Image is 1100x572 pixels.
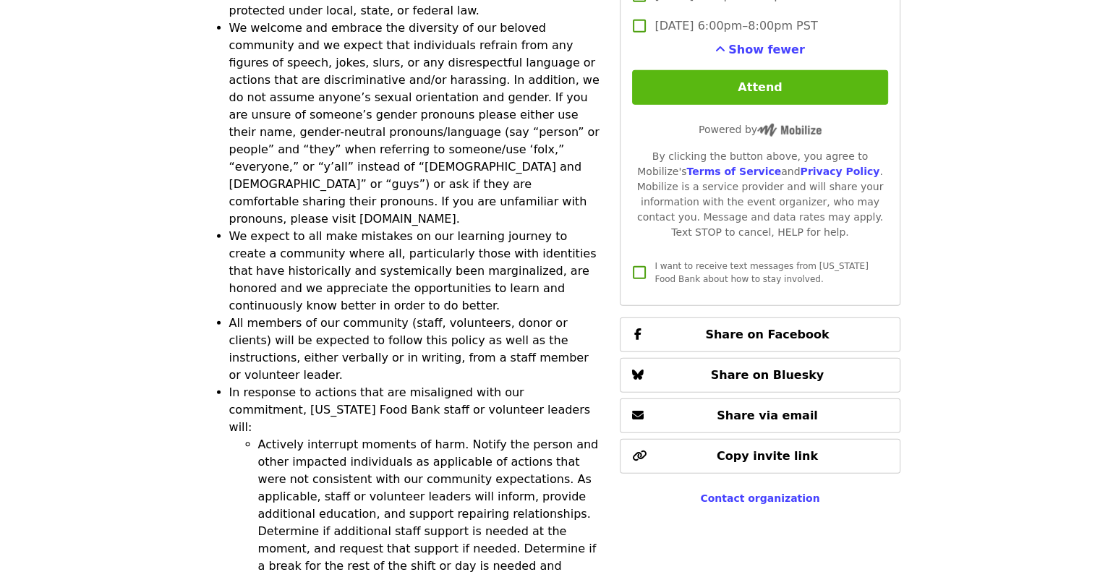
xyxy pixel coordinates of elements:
[655,261,868,284] span: I want to receive text messages from [US_STATE] Food Bank about how to stay involved.
[620,358,900,393] button: Share on Bluesky
[620,317,900,352] button: Share on Facebook
[711,368,824,382] span: Share on Bluesky
[700,492,819,504] a: Contact organization
[229,228,603,315] li: We expect to all make mistakes on our learning journey to create a community where all, particula...
[715,41,805,59] button: See more timeslots
[229,20,603,228] li: We welcome and embrace the diversity of our beloved community and we expect that individuals refr...
[655,17,817,35] span: [DATE] 6:00pm–8:00pm PST
[699,124,822,135] span: Powered by
[686,166,781,177] a: Terms of Service
[728,43,805,56] span: Show fewer
[632,70,887,105] button: Attend
[717,409,818,422] span: Share via email
[705,328,829,341] span: Share on Facebook
[757,124,822,137] img: Powered by Mobilize
[620,398,900,433] button: Share via email
[620,439,900,474] button: Copy invite link
[800,166,879,177] a: Privacy Policy
[632,149,887,240] div: By clicking the button above, you agree to Mobilize's and . Mobilize is a service provider and wi...
[717,449,818,463] span: Copy invite link
[229,315,603,384] li: All members of our community (staff, volunteers, donor or clients) will be expected to follow thi...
